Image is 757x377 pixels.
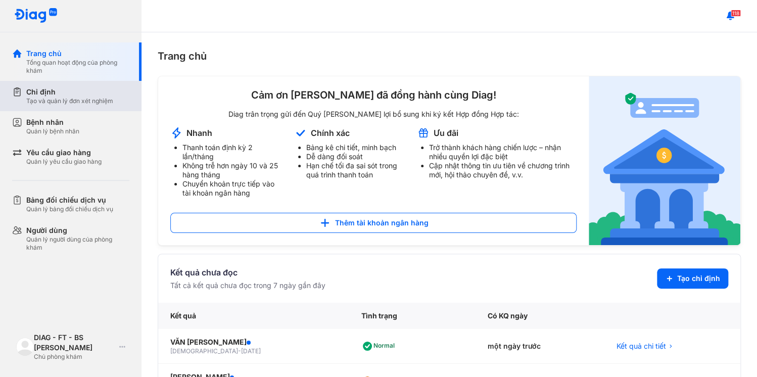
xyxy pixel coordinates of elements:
div: Trang chủ [158,49,741,64]
button: Tạo chỉ định [657,268,728,289]
div: Kết quả chưa đọc [170,266,325,278]
span: [DATE] [241,347,261,355]
div: Diag trân trọng gửi đến Quý [PERSON_NAME] lợi bổ sung khi ký kết Hợp đồng Hợp tác: [170,110,577,119]
div: Bảng đối chiếu dịch vụ [26,195,113,205]
span: - [238,347,241,355]
div: Tổng quan hoạt động của phòng khám [26,59,129,75]
div: Quản lý bệnh nhân [26,127,79,135]
span: Tạo chỉ định [677,273,720,284]
div: Bệnh nhân [26,117,79,127]
span: 118 [731,10,741,17]
li: Hạn chế tối đa sai sót trong quá trình thanh toán [306,161,405,179]
div: Chính xác [311,127,350,138]
div: Quản lý người dùng của phòng khám [26,235,129,252]
div: VĂN [PERSON_NAME] [170,337,337,347]
div: Trang chủ [26,49,129,59]
li: Trở thành khách hàng chiến lược – nhận nhiều quyền lợi đặc biệt [429,143,577,161]
div: Chỉ định [26,87,113,97]
div: Kết quả [158,303,349,329]
div: DIAG - FT - BS [PERSON_NAME] [34,333,115,353]
div: Ưu đãi [434,127,458,138]
li: Bảng kê chi tiết, minh bạch [306,143,405,152]
span: [DEMOGRAPHIC_DATA] [170,347,238,355]
div: Tạo và quản lý đơn xét nghiệm [26,97,113,105]
li: Không trễ hơn ngày 10 và 25 hàng tháng [182,161,282,179]
div: Normal [361,338,399,354]
img: logo [14,8,58,24]
div: Yêu cầu giao hàng [26,148,102,158]
li: Thanh toán định kỳ 2 lần/tháng [182,143,282,161]
li: Dễ dàng đối soát [306,152,405,161]
div: Tất cả kết quả chưa đọc trong 7 ngày gần đây [170,280,325,291]
div: Tình trạng [349,303,476,329]
img: account-announcement [294,127,307,139]
img: account-announcement [170,127,182,139]
div: Chủ phòng khám [34,353,115,361]
div: một ngày trước [476,329,604,364]
div: Nhanh [186,127,212,138]
li: Chuyển khoản trực tiếp vào tài khoản ngân hàng [182,179,282,198]
img: account-announcement [417,127,430,139]
div: Cảm ơn [PERSON_NAME] đã đồng hành cùng Diag! [170,88,577,102]
img: account-announcement [589,76,740,245]
div: Có KQ ngày [476,303,604,329]
li: Cập nhật thông tin ưu tiên về chương trình mới, hội thảo chuyên đề, v.v. [429,161,577,179]
div: Quản lý bảng đối chiếu dịch vụ [26,205,113,213]
div: Quản lý yêu cầu giao hàng [26,158,102,166]
img: logo [16,338,34,355]
span: Kết quả chi tiết [616,341,666,351]
button: Thêm tài khoản ngân hàng [170,213,577,233]
div: Người dùng [26,225,129,235]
